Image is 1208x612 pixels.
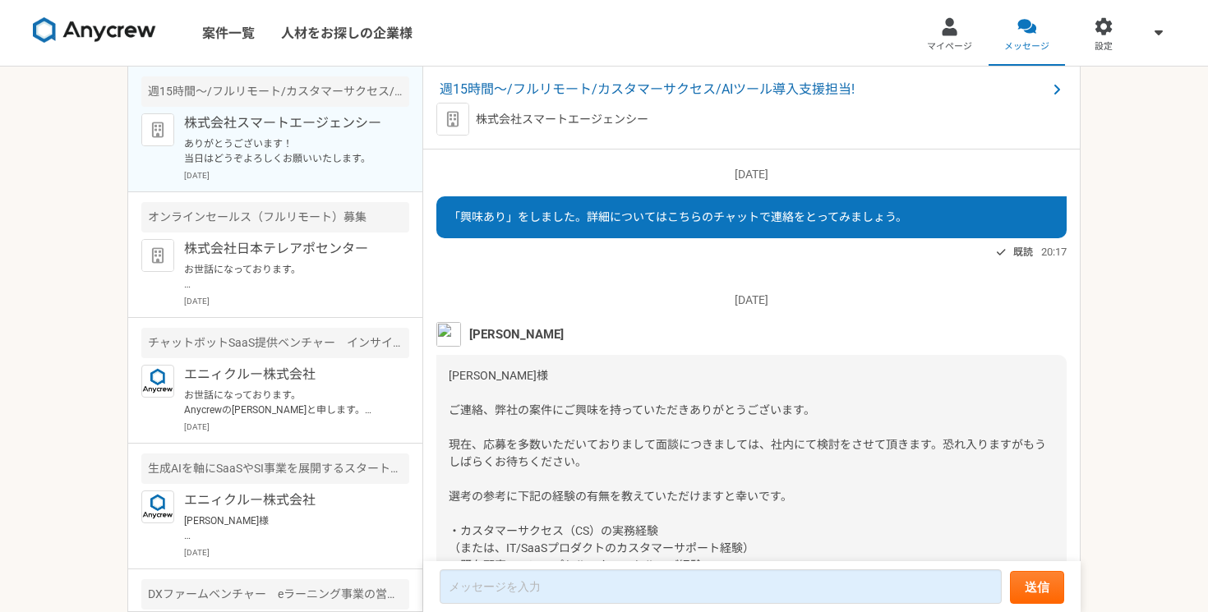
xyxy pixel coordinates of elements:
img: default_org_logo-42cde973f59100197ec2c8e796e4974ac8490bb5b08a0eb061ff975e4574aa76.png [141,113,174,146]
p: ありがとうございます！ 当日はどうぞよろしくお願いいたします。 [184,136,387,166]
div: 週15時間〜/フルリモート/カスタマーサクセス/AIツール導入支援担当! [141,76,409,107]
p: [DATE] [184,421,409,433]
p: [DATE] [436,166,1067,183]
p: お世話になっております。 Anycrewの[PERSON_NAME]と申します。 ご経歴を拝見させていただき、お声がけさせていただきましたが、こちらの案件の応募はいかがでしょうか。 必須スキル面... [184,388,387,417]
p: 株式会社スマートエージェンシー [184,113,387,133]
img: unnamed.png [436,322,461,347]
span: 設定 [1095,40,1113,53]
span: 20:17 [1041,244,1067,260]
button: 送信 [1010,571,1064,604]
span: [PERSON_NAME]様 ご連絡、弊社の案件にご興味を持っていただきありがとうございます。 現在、応募を多数いただいておりまして面談につきましては、社内にて検討をさせて頂きます。恐れ入ります... [449,369,1046,589]
p: [DATE] [184,546,409,559]
p: [DATE] [184,169,409,182]
p: [DATE] [436,292,1067,309]
p: お世話になっております。 プロフィール拝見してとても魅力的なご経歴で、 ぜひ一度、弊社面談をお願いできないでしょうか？ [URL][DOMAIN_NAME][DOMAIN_NAME] 当社ですが... [184,262,387,292]
img: logo_text_blue_01.png [141,365,174,398]
span: 「興味あり」をしました。詳細についてはこちらのチャットで連絡をとってみましょう。 [449,210,907,223]
div: オンラインセールス（フルリモート）募集 [141,202,409,232]
span: メッセージ [1004,40,1049,53]
span: マイページ [927,40,972,53]
img: 8DqYSo04kwAAAAASUVORK5CYII= [33,17,156,44]
img: default_org_logo-42cde973f59100197ec2c8e796e4974ac8490bb5b08a0eb061ff975e4574aa76.png [436,103,469,136]
span: [PERSON_NAME] [469,325,564,343]
p: 株式会社日本テレアポセンター [184,239,387,259]
img: default_org_logo-42cde973f59100197ec2c8e796e4974ac8490bb5b08a0eb061ff975e4574aa76.png [141,239,174,272]
div: DXファームベンチャー eラーニング事業の営業業務（講師の獲得や稼働サポート） [141,579,409,610]
p: エニィクルー株式会社 [184,365,387,384]
div: チャットボットSaaS提供ベンチャー インサイドセールス [141,328,409,358]
img: logo_text_blue_01.png [141,490,174,523]
span: 既読 [1013,242,1033,262]
p: [PERSON_NAME]様 Anycrewの[PERSON_NAME]と申します。 サービスのご利用、ありがとうございます。 営業の経験を拝見し、こちらの案件でご活躍いただけるのではないかと思... [184,513,387,543]
p: エニィクルー株式会社 [184,490,387,510]
div: 生成AIを軸にSaaSやSI事業を展開するスタートアップ エンタープライズ営業 [141,453,409,484]
span: 週15時間〜/フルリモート/カスタマーサクセス/AIツール導入支援担当! [440,80,1047,99]
p: [DATE] [184,295,409,307]
p: 株式会社スマートエージェンシー [476,111,648,128]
